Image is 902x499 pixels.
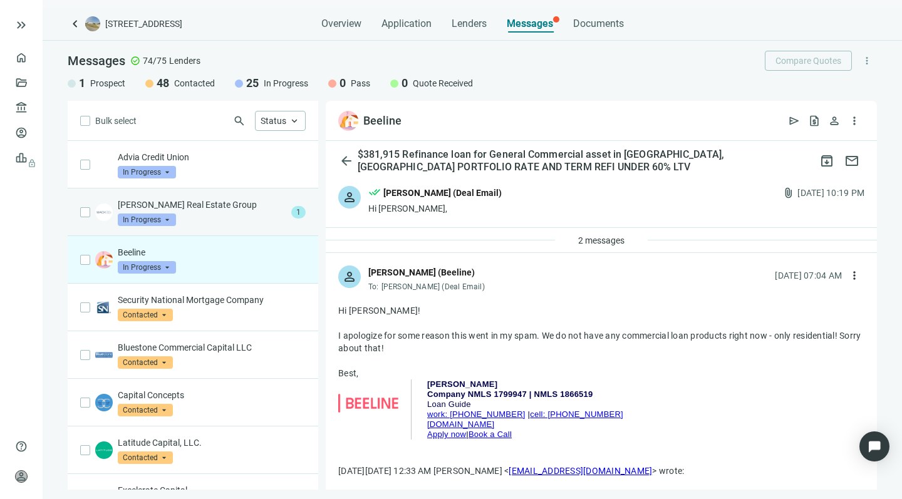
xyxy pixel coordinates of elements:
[246,76,259,91] span: 25
[169,54,200,67] span: Lenders
[261,116,286,126] span: Status
[775,269,842,282] div: [DATE] 07:04 AM
[368,186,381,202] span: done_all
[79,76,85,91] span: 1
[788,115,801,127] span: send
[95,251,113,269] img: 0b74f531-f4a5-47d2-8409-5048ab70a5cb
[355,148,814,173] div: $381,915 Refinance loan for General Commercial asset in [GEOGRAPHIC_DATA], [GEOGRAPHIC_DATA] PORT...
[95,114,137,128] span: Bulk select
[15,440,28,453] span: help
[118,309,173,321] span: Contacted
[844,153,859,168] span: mail
[118,356,173,369] span: Contacted
[819,153,834,168] span: archive
[289,115,300,126] span: keyboard_arrow_up
[95,441,113,459] img: 73953b66-b46a-4d3b-b744-4a2207e4f75a
[95,203,113,221] img: 6881666d-d29e-4e6a-9a63-0b6b8949c234
[413,77,473,90] span: Quote Received
[118,198,286,211] p: [PERSON_NAME] Real Estate Group
[118,389,306,401] p: Capital Concepts
[118,436,306,449] p: Latitude Capital, LLC.
[828,115,841,127] span: person
[118,261,176,274] span: In Progress
[381,18,432,30] span: Application
[14,18,29,33] button: keyboard_double_arrow_right
[848,269,861,282] span: more_vert
[765,51,852,71] button: Compare Quotes
[578,235,625,245] span: 2 messages
[573,18,624,30] span: Documents
[507,18,553,29] span: Messages
[804,111,824,131] button: request_quote
[157,76,169,91] span: 48
[90,77,125,90] span: Prospect
[95,394,113,411] img: 99a74a49-602c-41ac-bfdf-b376c4642125
[118,451,173,464] span: Contacted
[351,77,370,90] span: Pass
[95,346,113,364] img: daec3efa-07db-418b-869b-6cdbf9b720dc
[368,265,475,279] div: [PERSON_NAME] (Beeline)
[105,18,182,30] span: [STREET_ADDRESS]
[784,111,804,131] button: send
[15,470,28,483] span: person
[857,51,877,71] button: more_vert
[797,186,864,200] div: [DATE] 10:19 PM
[338,148,355,173] button: arrow_back
[291,206,306,219] span: 1
[568,230,635,250] button: 2 messages
[782,187,795,199] span: attach_file
[118,213,176,226] span: In Progress
[368,202,502,215] div: Hi [PERSON_NAME],
[861,55,873,66] span: more_vert
[368,282,488,292] div: To:
[808,115,821,127] span: request_quote
[839,148,864,173] button: mail
[339,153,354,168] span: arrow_back
[848,115,861,127] span: more_vert
[859,431,889,461] div: Open Intercom Messenger
[321,18,361,30] span: Overview
[118,404,173,416] span: Contacted
[844,111,864,131] button: more_vert
[340,76,346,91] span: 0
[85,16,100,31] img: deal-logo
[844,265,864,286] button: more_vert
[130,56,140,66] span: check_circle
[95,299,113,316] img: e7d4e2b7-5148-4db5-9cc8-faf04dac73ff
[118,294,306,306] p: Security National Mortgage Company
[342,269,357,284] span: person
[264,77,308,90] span: In Progress
[381,282,485,291] span: [PERSON_NAME] (Deal Email)
[118,151,306,163] p: Advia Credit Union
[402,76,408,91] span: 0
[68,53,125,68] span: Messages
[363,113,402,128] div: Beeline
[118,484,306,496] p: Excelerate Capital
[118,246,306,259] p: Beeline
[338,111,358,131] img: 0b74f531-f4a5-47d2-8409-5048ab70a5cb
[814,148,839,173] button: archive
[452,18,487,30] span: Lenders
[824,111,844,131] button: person
[118,166,176,178] span: In Progress
[233,115,246,127] span: search
[68,16,83,31] a: keyboard_arrow_left
[342,190,357,205] span: person
[383,186,502,200] div: [PERSON_NAME] (Deal Email)
[174,77,215,90] span: Contacted
[118,341,306,354] p: Bluestone Commercial Capital LLC
[143,54,167,67] span: 74/75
